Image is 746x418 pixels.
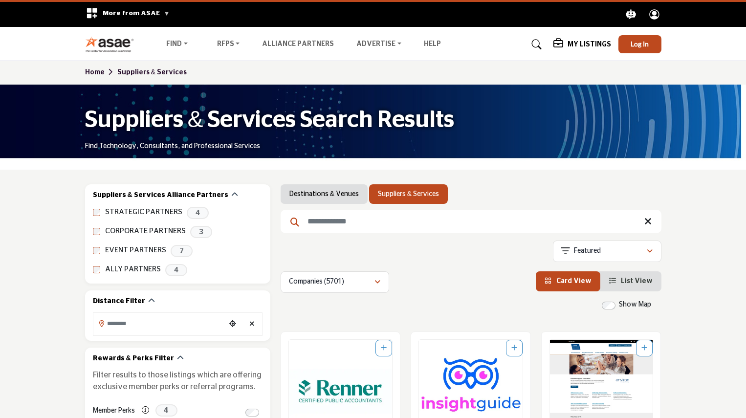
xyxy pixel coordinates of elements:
img: Site Logo [85,36,139,52]
a: Add To List [511,345,517,352]
input: EVENT PARTNERS checkbox [93,247,100,254]
input: CORPORATE PARTNERS checkbox [93,228,100,235]
a: Search [522,37,548,52]
span: 4 [155,404,177,417]
input: ALLY PARTNERS checkbox [93,266,100,273]
span: More from ASAE [103,10,170,17]
span: Log In [631,40,649,48]
div: Choose your current location [225,314,240,335]
label: Show Map [619,300,651,310]
span: 4 [165,264,187,276]
a: Alliance Partners [262,41,334,47]
a: Destinations & Venues [289,189,359,199]
span: 3 [190,226,212,238]
a: RFPs [210,38,247,51]
label: EVENT PARTNERS [105,245,166,256]
span: 4 [187,207,209,219]
input: Search Keyword [281,210,661,233]
a: Home [85,69,117,76]
span: Card View [556,278,592,285]
h2: Suppliers & Services Alliance Partners [93,191,228,200]
a: View Card [545,278,592,285]
a: Advertise [350,38,408,51]
p: Companies (5701) [289,277,344,287]
span: 7 [171,245,193,257]
h2: Rewards & Perks Filter [93,354,174,364]
label: ALLY PARTNERS [105,264,161,275]
a: Find [159,38,195,51]
h5: My Listings [568,40,611,49]
button: Log In [618,35,661,53]
a: Suppliers & Services [378,189,439,199]
h2: Distance Filter [93,297,145,307]
button: Companies (5701) [281,271,389,293]
a: Suppliers & Services [117,69,187,76]
h1: Suppliers & Services Search Results [85,105,454,135]
button: Featured [553,241,661,262]
a: Add To List [381,345,387,352]
label: CORPORATE PARTNERS [105,226,186,237]
div: My Listings [553,39,611,50]
label: STRATEGIC PARTNERS [105,207,182,218]
a: View List [609,278,653,285]
li: Card View [536,271,600,291]
li: List View [600,271,661,291]
p: Find Technology, Consultants, and Professional Services [85,142,260,152]
p: Featured [574,246,601,256]
span: List View [621,278,653,285]
p: Filter results to those listings which are offering exclusive member perks or referral programs. [93,369,263,393]
input: STRATEGIC PARTNERS checkbox [93,209,100,216]
a: Add To List [641,345,647,352]
input: Search Location [93,314,225,333]
div: More from ASAE [80,2,176,27]
a: Help [424,41,441,47]
div: Clear search location [245,314,260,335]
input: Switch to Member Perks [245,409,259,417]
